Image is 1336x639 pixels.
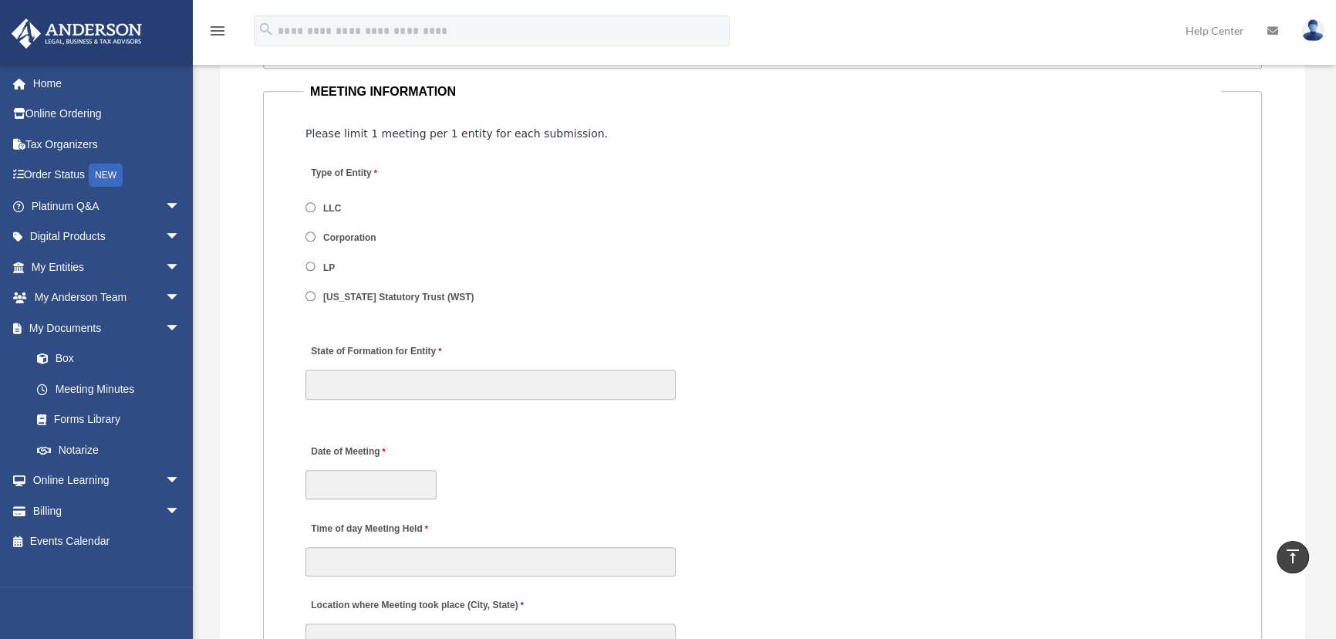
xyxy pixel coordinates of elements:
a: menu [208,27,227,40]
a: Home [11,68,204,99]
a: Notarize [22,434,204,465]
a: Box [22,343,204,374]
label: [US_STATE] Statutory Trust (WST) [319,291,480,305]
i: search [258,21,275,38]
span: arrow_drop_down [165,191,196,222]
div: NEW [89,164,123,187]
a: Tax Organizers [11,129,204,160]
span: arrow_drop_down [165,465,196,497]
i: vertical_align_top [1284,547,1302,566]
a: My Entitiesarrow_drop_down [11,252,204,282]
a: Online Learningarrow_drop_down [11,465,204,496]
a: Events Calendar [11,526,204,557]
a: Meeting Minutes [22,374,196,404]
label: Date of Meeting [305,441,452,462]
legend: MEETING INFORMATION [304,81,1221,103]
label: LLC [319,201,347,215]
label: State of Formation for Entity [305,342,445,363]
label: Type of Entity [305,164,452,184]
a: Platinum Q&Aarrow_drop_down [11,191,204,221]
span: arrow_drop_down [165,495,196,527]
label: Corporation [319,232,382,245]
span: arrow_drop_down [165,221,196,253]
span: Please limit 1 meeting per 1 entity for each submission. [305,127,608,140]
span: arrow_drop_down [165,282,196,314]
a: Billingarrow_drop_down [11,495,204,526]
a: Online Ordering [11,99,204,130]
a: vertical_align_top [1277,541,1309,573]
label: Time of day Meeting Held [305,519,452,539]
a: Forms Library [22,404,204,435]
a: My Documentsarrow_drop_down [11,313,204,343]
i: menu [208,22,227,40]
img: Anderson Advisors Platinum Portal [7,19,147,49]
label: Location where Meeting took place (City, State) [305,596,528,617]
a: Order StatusNEW [11,160,204,191]
img: User Pic [1301,19,1324,42]
label: LP [319,261,341,275]
span: arrow_drop_down [165,252,196,283]
span: arrow_drop_down [165,313,196,344]
a: Digital Productsarrow_drop_down [11,221,204,252]
a: My Anderson Teamarrow_drop_down [11,282,204,313]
